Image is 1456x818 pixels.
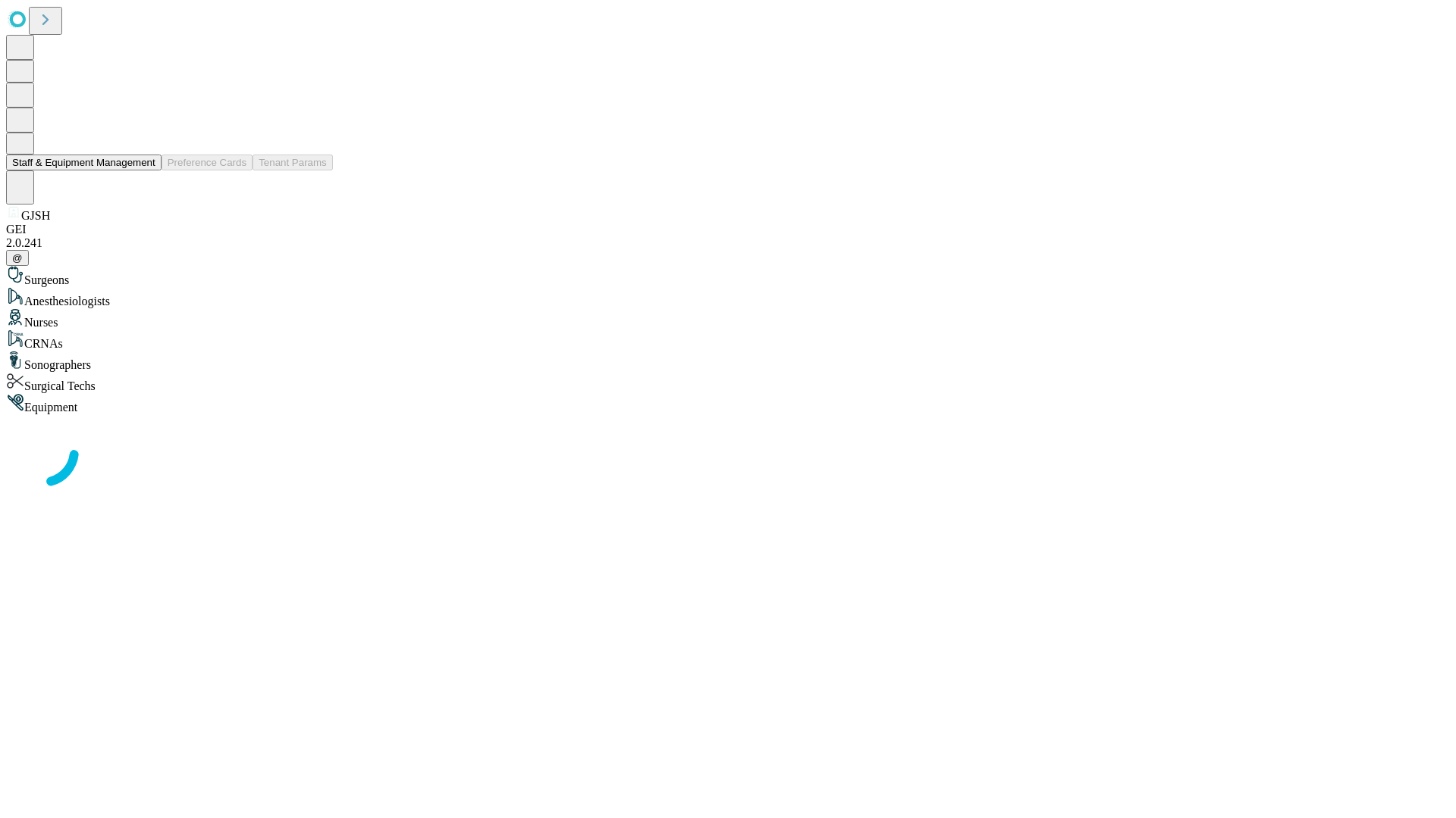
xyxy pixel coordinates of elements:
[6,308,1450,329] div: Nurses
[253,155,333,170] button: Tenant Params
[6,223,1450,236] div: GEI
[21,209,50,222] span: GJSH
[6,236,1450,250] div: 2.0.241
[6,329,1450,351] div: CRNAs
[6,155,162,170] button: Staff & Equipment Management
[6,266,1450,287] div: Surgeons
[6,287,1450,308] div: Anesthesiologists
[6,351,1450,372] div: Sonographers
[6,372,1450,393] div: Surgical Techs
[12,252,23,264] span: @
[162,155,253,170] button: Preference Cards
[6,250,29,266] button: @
[6,393,1450,414] div: Equipment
